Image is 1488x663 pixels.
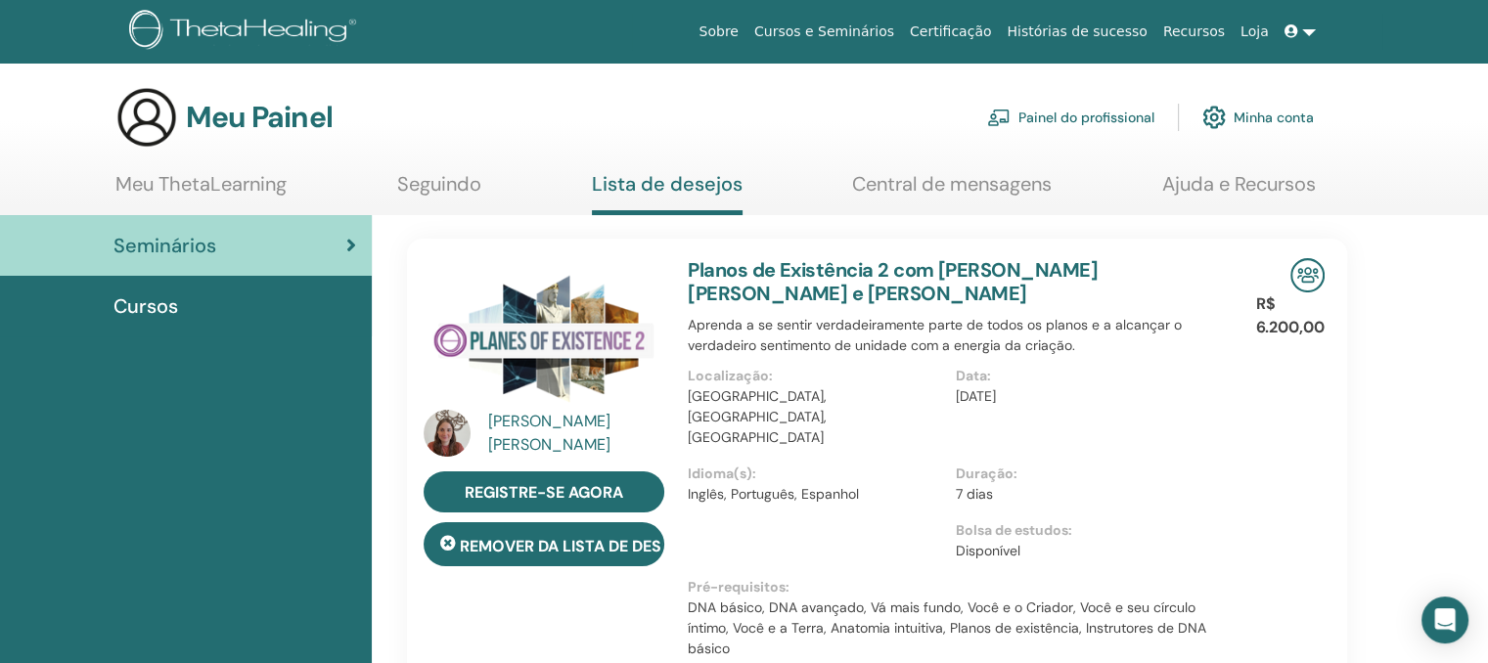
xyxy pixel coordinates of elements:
[1007,23,1147,39] font: Histórias de sucesso
[688,367,769,384] font: Localização
[746,14,902,50] a: Cursos e Seminários
[1290,258,1325,292] img: Seminário Presencial
[424,410,471,457] img: default.jpg
[956,542,1020,559] font: Disponível
[688,464,752,482] font: Idioma(s)
[1234,110,1314,127] font: Minha conta
[688,387,827,446] font: [GEOGRAPHIC_DATA], [GEOGRAPHIC_DATA], [GEOGRAPHIC_DATA]
[488,411,610,431] font: [PERSON_NAME]
[1202,96,1314,139] a: Minha conta
[1202,101,1226,134] img: cog.svg
[688,485,859,503] font: Inglês, Português, Espanhol
[786,578,789,596] font: :
[1162,172,1316,210] a: Ajuda e Recursos
[999,14,1154,50] a: Histórias de sucesso
[956,387,996,405] font: [DATE]
[1018,110,1154,127] font: Painel do profissional
[397,171,481,197] font: Seguindo
[1256,293,1325,337] font: R$ 6.200,00
[752,464,756,482] font: :
[688,598,1206,657] font: DNA básico, DNA avançado, Vá mais fundo, Você e o Criador, Você e seu círculo íntimo, Você e a Te...
[956,485,993,503] font: 7 dias
[902,14,999,50] a: Certificação
[688,316,1182,354] font: Aprenda a se sentir verdadeiramente parte de todos os planos e a alcançar o verdadeiro sentimento...
[1162,171,1316,197] font: Ajuda e Recursos
[1068,521,1072,539] font: :
[1163,23,1225,39] font: Recursos
[115,172,287,210] a: Meu ThetaLearning
[115,171,287,197] font: Meu ThetaLearning
[769,367,773,384] font: :
[987,96,1154,139] a: Painel do profissional
[1014,464,1017,482] font: :
[852,171,1052,197] font: Central de mensagens
[113,293,178,319] font: Cursos
[424,471,664,512] a: registre-se agora
[488,410,669,457] a: [PERSON_NAME] [PERSON_NAME]
[1240,23,1269,39] font: Loja
[688,257,1098,306] a: Planos de Existência 2 com [PERSON_NAME] [PERSON_NAME] e [PERSON_NAME]
[465,482,623,503] font: registre-se agora
[424,522,664,565] button: remover da lista de desejos
[691,14,745,50] a: Sobre
[115,86,178,149] img: generic-user-icon.jpg
[956,464,1014,482] font: Duração
[910,23,991,39] font: Certificação
[186,98,333,136] font: Meu Painel
[688,578,786,596] font: Pré-requisitos
[592,171,743,197] font: Lista de desejos
[592,172,743,215] a: Lista de desejos
[956,367,987,384] font: Data
[397,172,481,210] a: Seguindo
[852,172,1052,210] a: Central de mensagens
[699,23,738,39] font: Sobre
[956,521,1068,539] font: Bolsa de estudos
[460,536,701,556] font: remover da lista de desejos
[754,23,894,39] font: Cursos e Seminários
[987,367,991,384] font: :
[1421,597,1468,643] div: Abra o Intercom Messenger
[1233,14,1277,50] a: Loja
[424,258,664,416] img: Planos de Existência 2
[113,233,216,258] font: Seminários
[129,10,363,54] img: logo.png
[987,109,1011,126] img: chalkboard-teacher.svg
[488,434,610,455] font: [PERSON_NAME]
[1155,14,1233,50] a: Recursos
